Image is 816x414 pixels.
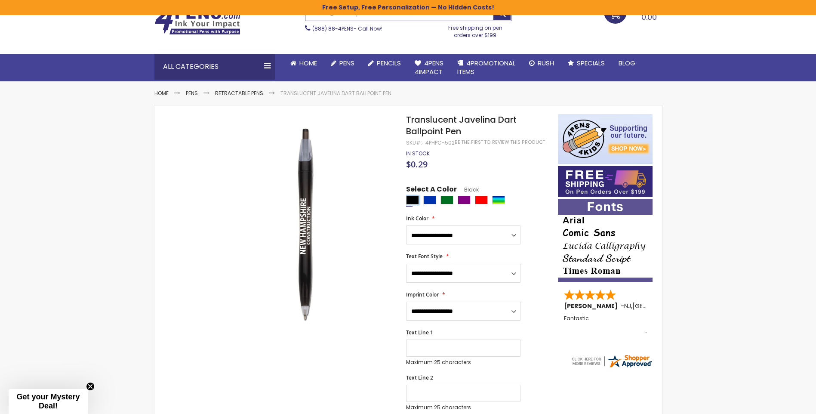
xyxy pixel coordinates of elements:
[154,7,240,35] img: 4Pens Custom Pens and Promotional Products
[564,315,647,334] div: Fantastic
[455,139,545,145] a: Be the first to review this product
[377,59,401,68] span: Pencils
[632,302,696,310] span: [GEOGRAPHIC_DATA]
[522,54,561,73] a: Rush
[558,166,653,197] img: Free shipping on orders over $199
[570,353,653,369] img: 4pens.com widget logo
[408,54,450,82] a: 4Pens4impact
[406,196,419,204] div: Black
[299,59,317,68] span: Home
[16,392,80,410] span: Get your Mystery Deal!
[475,196,488,204] div: Red
[570,363,653,371] a: 4pens.com certificate URL
[198,127,395,323] img: black-4phpc-502-translucent-javelina-dart-ballpoint-pen_1.jpg
[154,90,169,97] a: Home
[324,54,361,73] a: Pens
[186,90,198,97] a: Pens
[154,54,275,80] div: All Categories
[425,139,455,146] div: 4PHPC-502
[406,150,430,157] div: Availability
[406,404,520,411] p: Maximum 25 characters
[406,139,422,146] strong: SKU
[406,253,443,260] span: Text Font Style
[406,158,428,170] span: $0.29
[458,196,471,204] div: Purple
[641,12,657,22] span: 0.00
[406,374,433,381] span: Text Line 2
[577,59,605,68] span: Specials
[619,59,635,68] span: Blog
[406,291,439,298] span: Imprint Color
[406,329,433,336] span: Text Line 1
[440,196,453,204] div: Green
[283,54,324,73] a: Home
[450,54,522,82] a: 4PROMOTIONALITEMS
[558,114,653,164] img: 4pens 4 kids
[280,90,391,97] li: Translucent Javelina Dart Ballpoint Pen
[538,59,554,68] span: Rush
[9,389,88,414] div: Get your Mystery Deal!Close teaser
[406,114,517,137] span: Translucent Javelina Dart Ballpoint Pen
[415,59,443,76] span: 4Pens 4impact
[621,302,696,310] span: - ,
[439,21,511,38] div: Free shipping on pen orders over $199
[215,90,263,97] a: Retractable Pens
[564,302,621,310] span: [PERSON_NAME]
[312,25,354,32] a: (888) 88-4PENS
[406,185,457,196] span: Select A Color
[457,186,479,193] span: Black
[406,215,428,222] span: Ink Color
[624,302,631,310] span: NJ
[558,199,653,282] img: font-personalization-examples
[406,150,430,157] span: In stock
[457,59,515,76] span: 4PROMOTIONAL ITEMS
[312,25,382,32] span: - Call Now!
[561,54,612,73] a: Specials
[406,359,520,366] p: Maximum 25 characters
[86,382,95,391] button: Close teaser
[423,196,436,204] div: Blue
[492,196,505,204] div: Assorted
[339,59,354,68] span: Pens
[612,54,642,73] a: Blog
[361,54,408,73] a: Pencils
